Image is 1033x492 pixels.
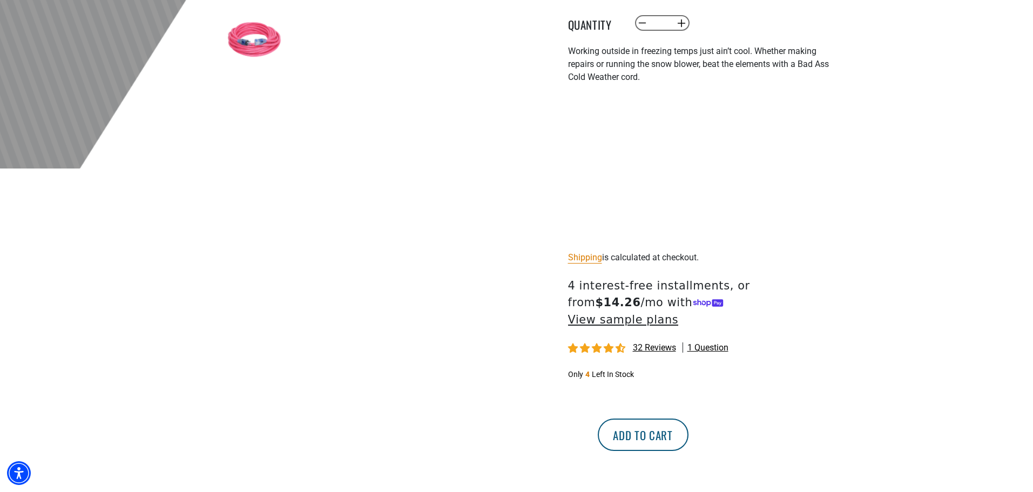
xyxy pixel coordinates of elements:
span: Left In Stock [592,370,634,379]
span: 1 question [687,342,728,354]
div: is calculated at checkout. [568,250,833,265]
div: Accessibility Menu [7,461,31,485]
iframe: Bad Ass Cold Weather Cord - Dry Ice Test [568,97,833,246]
img: Pink [225,9,287,72]
span: Only [568,370,583,379]
span: 4 [585,370,590,379]
a: Shipping [568,252,602,262]
span: 4.62 stars [568,343,627,354]
span: Working outside in freezing temps just ain’t cool. Whether making repairs or running the snow blo... [568,46,829,82]
button: Add to cart [598,419,688,451]
span: 32 reviews [633,342,676,353]
label: Quantity [568,16,622,30]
